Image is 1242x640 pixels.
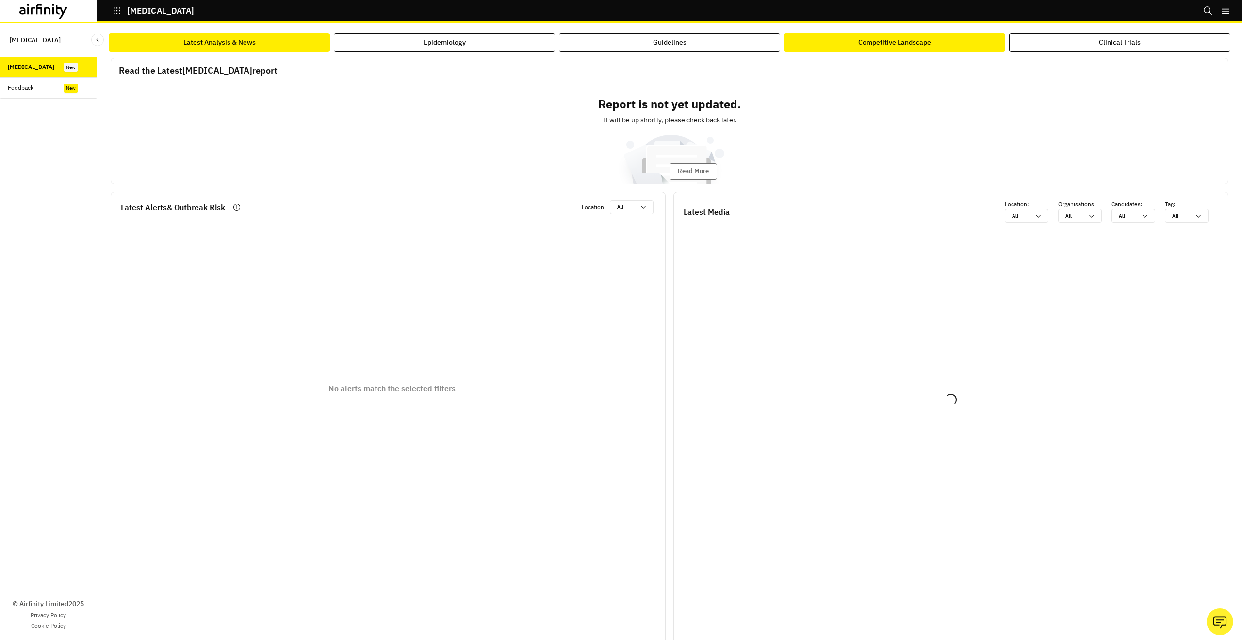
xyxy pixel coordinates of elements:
p: Latest Media [684,206,730,218]
p: © Airfinity Limited 2025 [13,599,84,609]
a: Cookie Policy [31,622,66,630]
p: Latest Alerts & Outbreak Risk [121,202,225,213]
p: Organisations : [1058,200,1111,209]
button: Close Sidebar [91,34,104,46]
p: Read the Latest [MEDICAL_DATA] report [119,64,278,77]
button: [MEDICAL_DATA] [113,2,194,19]
h2: Report is not yet updated. [598,97,741,111]
div: Epidemiology [424,37,466,48]
button: Ask our analysts [1207,608,1233,635]
div: [MEDICAL_DATA] [8,63,54,71]
div: New [64,63,78,72]
p: Location : [1005,200,1058,209]
p: Tag : [1165,200,1218,209]
div: Clinical Trials [1099,37,1141,48]
div: Competitive Landscape [858,37,931,48]
div: New [64,84,78,93]
button: Search [1203,2,1213,19]
button: Read More [670,163,717,180]
p: No alerts match the selected filters [328,383,456,394]
div: Guidelines [653,37,686,48]
a: Privacy Policy [31,611,66,620]
p: Candidates : [1111,200,1165,209]
p: [MEDICAL_DATA] [10,31,61,49]
div: Latest Analysis & News [183,37,256,48]
p: [MEDICAL_DATA] [127,6,194,15]
div: Feedback [8,84,33,92]
p: It will be up shortly, please check back later. [603,115,737,125]
p: Location : [582,203,606,212]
